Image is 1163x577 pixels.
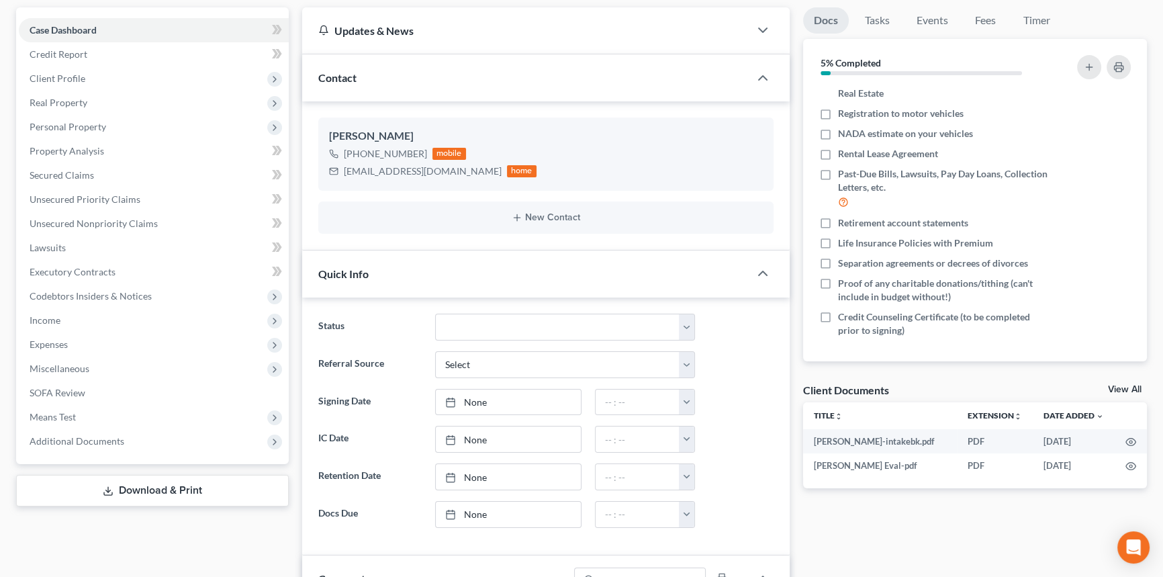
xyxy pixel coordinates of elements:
[318,24,733,38] div: Updates & News
[432,148,466,160] div: mobile
[803,383,889,397] div: Client Documents
[30,387,85,398] span: SOFA Review
[19,236,289,260] a: Lawsuits
[814,410,843,420] a: Titleunfold_more
[596,464,680,490] input: -- : --
[30,242,66,253] span: Lawsuits
[30,339,68,350] span: Expenses
[329,128,763,144] div: [PERSON_NAME]
[838,277,1050,304] span: Proof of any charitable donations/tithing (can't include in budget without!)
[838,107,964,120] span: Registration to motor vehicles
[596,502,680,527] input: -- : --
[19,212,289,236] a: Unsecured Nonpriority Claims
[838,127,973,140] span: NADA estimate on your vehicles
[957,453,1033,478] td: PDF
[838,257,1028,270] span: Separation agreements or decrees of divorces
[436,390,580,415] a: None
[329,212,763,223] button: New Contact
[16,475,289,506] a: Download & Print
[1014,412,1022,420] i: unfold_more
[30,218,158,229] span: Unsecured Nonpriority Claims
[838,310,1050,337] span: Credit Counseling Certificate (to be completed prior to signing)
[30,435,124,447] span: Additional Documents
[318,71,357,84] span: Contact
[838,147,938,161] span: Rental Lease Agreement
[19,260,289,284] a: Executory Contracts
[30,145,104,157] span: Property Analysis
[312,426,428,453] label: IC Date
[838,216,968,230] span: Retirement account statements
[30,314,60,326] span: Income
[596,390,680,415] input: -- : --
[318,267,369,280] span: Quick Info
[835,412,843,420] i: unfold_more
[436,464,580,490] a: None
[30,97,87,108] span: Real Property
[312,351,428,378] label: Referral Source
[30,121,106,132] span: Personal Property
[19,139,289,163] a: Property Analysis
[19,18,289,42] a: Case Dashboard
[312,314,428,341] label: Status
[1108,385,1142,394] a: View All
[1033,453,1115,478] td: [DATE]
[312,389,428,416] label: Signing Date
[30,24,97,36] span: Case Dashboard
[30,169,94,181] span: Secured Claims
[1096,412,1104,420] i: expand_more
[838,236,993,250] span: Life Insurance Policies with Premium
[803,7,849,34] a: Docs
[19,163,289,187] a: Secured Claims
[19,381,289,405] a: SOFA Review
[30,48,87,60] span: Credit Report
[803,429,958,453] td: [PERSON_NAME]-intakebk.pdf
[30,363,89,374] span: Miscellaneous
[30,73,85,84] span: Client Profile
[30,290,152,302] span: Codebtors Insiders & Notices
[803,453,958,478] td: [PERSON_NAME] Eval-pdf
[436,427,580,452] a: None
[19,187,289,212] a: Unsecured Priority Claims
[19,42,289,66] a: Credit Report
[30,411,76,423] span: Means Test
[1013,7,1061,34] a: Timer
[596,427,680,452] input: -- : --
[344,147,427,161] div: [PHONE_NUMBER]
[312,501,428,528] label: Docs Due
[1033,429,1115,453] td: [DATE]
[344,165,502,178] div: [EMAIL_ADDRESS][DOMAIN_NAME]
[968,410,1022,420] a: Extensionunfold_more
[30,193,140,205] span: Unsecured Priority Claims
[964,7,1007,34] a: Fees
[1043,410,1104,420] a: Date Added expand_more
[957,429,1033,453] td: PDF
[30,266,115,277] span: Executory Contracts
[312,463,428,490] label: Retention Date
[436,502,580,527] a: None
[854,7,900,34] a: Tasks
[906,7,959,34] a: Events
[838,73,1050,100] span: Insurance Declaration Page with Premium for All Real Estate
[507,165,537,177] div: home
[821,57,881,69] strong: 5% Completed
[838,167,1050,194] span: Past-Due Bills, Lawsuits, Pay Day Loans, Collection Letters, etc.
[1117,531,1150,564] div: Open Intercom Messenger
